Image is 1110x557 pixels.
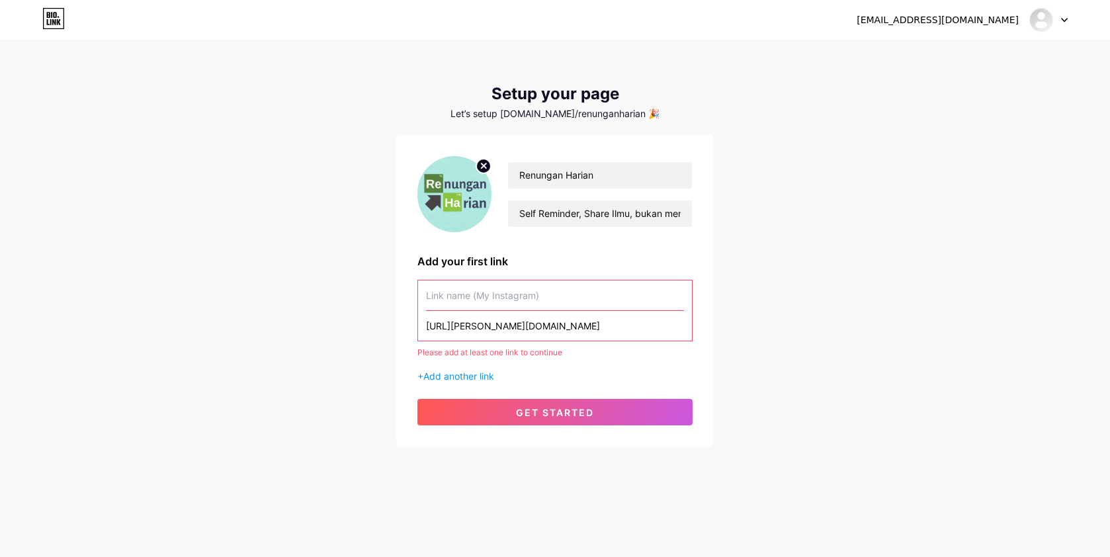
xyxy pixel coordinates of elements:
[396,108,714,119] div: Let’s setup [DOMAIN_NAME]/renunganharian 🎉
[426,311,684,341] input: URL (https://instagram.com/yourname)
[426,280,684,310] input: Link name (My Instagram)
[396,85,714,103] div: Setup your page
[417,347,693,359] div: Please add at least one link to continue
[1029,7,1054,32] img: renunganharian
[417,156,491,232] img: profile pic
[508,200,692,227] input: bio
[508,162,692,189] input: Your name
[516,407,594,418] span: get started
[857,13,1019,27] div: [EMAIL_ADDRESS][DOMAIN_NAME]
[423,370,494,382] span: Add another link
[417,399,693,425] button: get started
[417,253,693,269] div: Add your first link
[417,369,693,383] div: +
